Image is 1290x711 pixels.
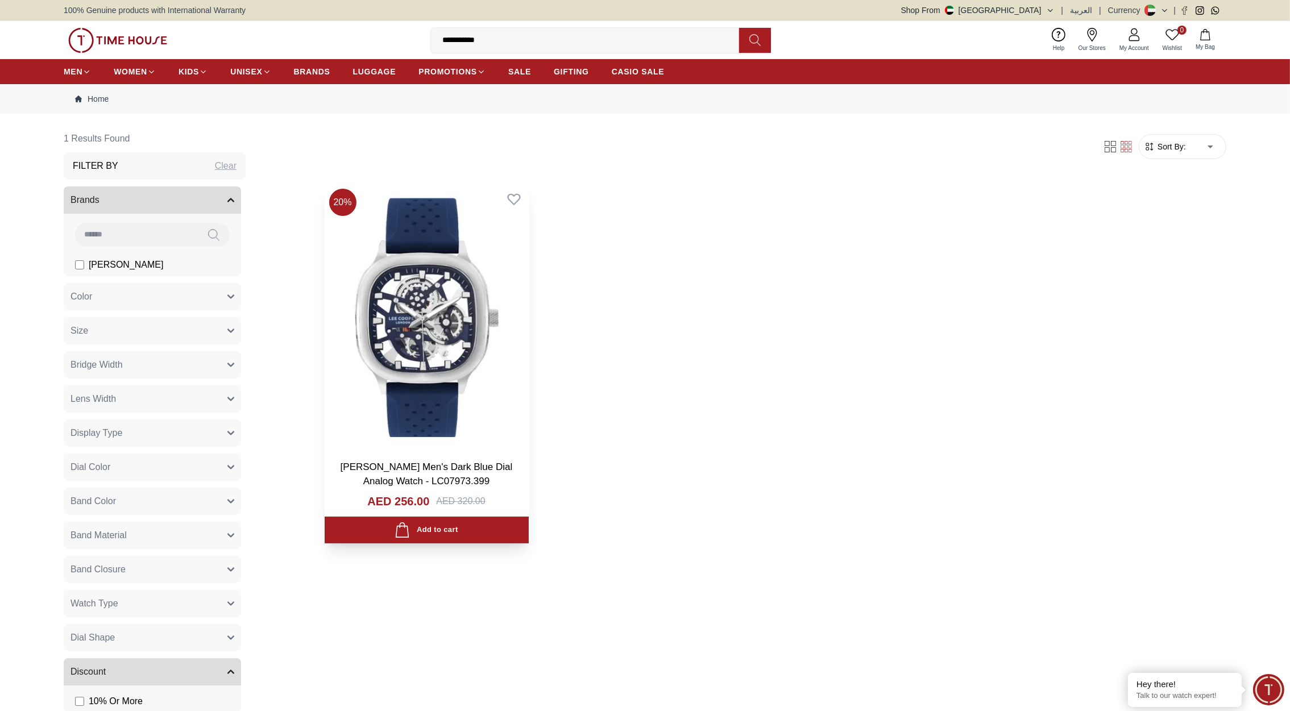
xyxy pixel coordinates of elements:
[70,392,116,406] span: Lens Width
[70,563,126,576] span: Band Closure
[1046,26,1072,55] a: Help
[1173,5,1176,16] span: |
[64,317,241,344] button: Size
[70,193,99,207] span: Brands
[215,159,237,173] div: Clear
[367,493,429,509] h4: AED 256.00
[1189,27,1222,53] button: My Bag
[64,419,241,447] button: Display Type
[114,66,147,77] span: WOMEN
[1061,5,1064,16] span: |
[70,358,123,372] span: Bridge Width
[1196,6,1204,15] a: Instagram
[1070,5,1092,16] button: العربية
[75,93,109,105] a: Home
[179,61,208,82] a: KIDS
[64,658,241,685] button: Discount
[945,6,954,15] img: United Arab Emirates
[353,66,396,77] span: LUGGAGE
[325,184,529,451] img: Lee Cooper Men's Dark Blue Dial Analog Watch - LC07973.399
[1099,5,1101,16] span: |
[901,5,1055,16] button: Shop From[GEOGRAPHIC_DATA]
[612,66,665,77] span: CASIO SALE
[1158,44,1187,52] span: Wishlist
[64,385,241,413] button: Lens Width
[554,66,589,77] span: GIFTING
[68,28,167,53] img: ...
[1108,5,1145,16] div: Currency
[64,61,91,82] a: MEN
[1177,26,1187,35] span: 0
[70,494,116,508] span: Band Color
[230,66,262,77] span: UNISEX
[64,66,82,77] span: MEN
[395,522,458,538] div: Add to cart
[64,522,241,549] button: Band Material
[64,351,241,379] button: Bridge Width
[70,597,118,610] span: Watch Type
[64,283,241,310] button: Color
[1072,26,1113,55] a: Our Stores
[75,697,84,706] input: 10% Or More
[1253,674,1284,705] div: Chat Widget
[341,461,513,487] a: [PERSON_NAME] Men's Dark Blue Dial Analog Watch - LC07973.399
[70,324,88,338] span: Size
[73,159,118,173] h3: Filter By
[89,258,164,272] span: [PERSON_NAME]
[1191,43,1220,51] span: My Bag
[1048,44,1069,52] span: Help
[1211,6,1220,15] a: Whatsapp
[554,61,589,82] a: GIFTING
[1136,691,1233,701] p: Talk to our watch expert!
[1074,44,1110,52] span: Our Stores
[64,556,241,583] button: Band Closure
[1144,141,1186,152] button: Sort By:
[114,61,156,82] a: WOMEN
[64,125,246,152] h6: 1 Results Found
[70,460,110,474] span: Dial Color
[508,61,531,82] a: SALE
[436,494,485,508] div: AED 320.00
[70,529,127,542] span: Band Material
[1155,141,1186,152] span: Sort By:
[75,260,84,269] input: [PERSON_NAME]
[64,488,241,515] button: Band Color
[353,61,396,82] a: LUGGAGE
[89,695,143,708] span: 10 % Or More
[64,624,241,651] button: Dial Shape
[418,61,486,82] a: PROMOTIONS
[1136,679,1233,690] div: Hey there!
[294,66,330,77] span: BRANDS
[325,517,529,543] button: Add to cart
[64,186,241,214] button: Brands
[1180,6,1189,15] a: Facebook
[64,84,1226,114] nav: Breadcrumb
[294,61,330,82] a: BRANDS
[70,665,106,679] span: Discount
[418,66,477,77] span: PROMOTIONS
[64,590,241,617] button: Watch Type
[612,61,665,82] a: CASIO SALE
[70,426,122,440] span: Display Type
[508,66,531,77] span: SALE
[329,189,356,216] span: 20 %
[64,5,246,16] span: 100% Genuine products with International Warranty
[230,61,271,82] a: UNISEX
[70,631,115,645] span: Dial Shape
[70,290,92,303] span: Color
[179,66,199,77] span: KIDS
[1156,26,1189,55] a: 0Wishlist
[64,454,241,481] button: Dial Color
[1115,44,1154,52] span: My Account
